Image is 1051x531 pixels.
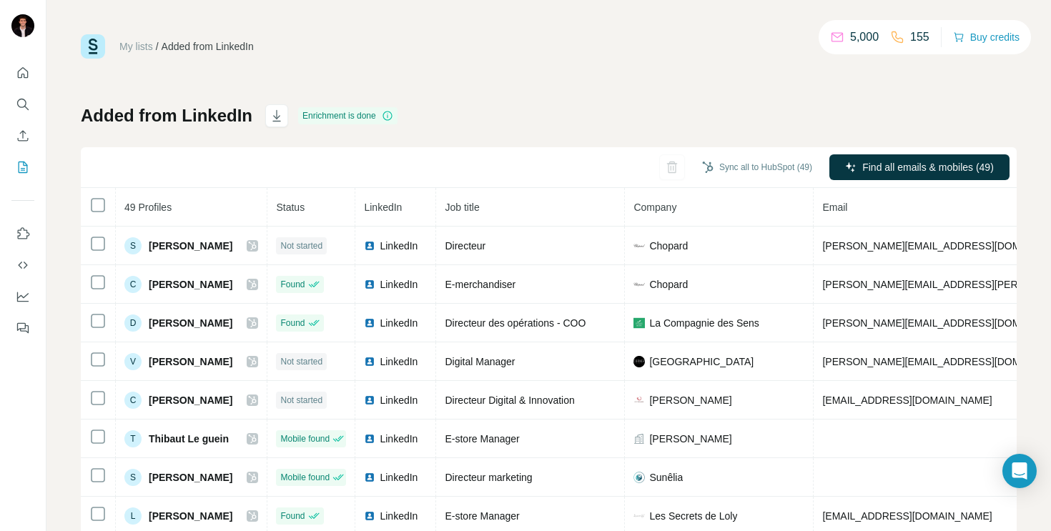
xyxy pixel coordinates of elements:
span: [GEOGRAPHIC_DATA] [649,354,754,369]
span: Directeur marketing [445,472,532,483]
span: [PERSON_NAME] [149,316,232,330]
span: Directeur des opérations - COO [445,317,586,329]
button: Dashboard [11,284,34,309]
span: E-store Manager [445,510,519,522]
span: Email [822,202,847,213]
span: Not started [280,239,322,252]
span: Not started [280,394,322,407]
span: [EMAIL_ADDRESS][DOMAIN_NAME] [822,510,992,522]
div: L [124,507,142,525]
img: LinkedIn logo [364,240,375,252]
button: Feedback [11,315,34,341]
span: Digital Manager [445,356,515,367]
span: Company [633,202,676,213]
span: Status [276,202,305,213]
span: Les Secrets de Loly [649,509,737,523]
div: Added from LinkedIn [162,39,254,54]
button: Use Surfe API [11,252,34,278]
span: LinkedIn [380,316,418,330]
button: Use Surfe on LinkedIn [11,221,34,247]
img: LinkedIn logo [364,433,375,445]
img: company-logo [633,317,645,329]
div: Enrichment is done [298,107,398,124]
img: company-logo [633,240,645,252]
span: Not started [280,355,322,368]
span: [PERSON_NAME] [149,509,232,523]
button: Buy credits [953,27,1020,47]
div: D [124,314,142,332]
p: 5,000 [850,29,879,46]
span: Mobile found [280,432,330,445]
span: [EMAIL_ADDRESS][DOMAIN_NAME] [822,394,992,406]
span: [PERSON_NAME] [649,432,731,446]
span: Found [280,317,305,329]
img: LinkedIn logo [364,317,375,329]
img: LinkedIn logo [364,279,375,290]
img: company-logo [633,472,645,483]
span: LinkedIn [380,432,418,446]
div: V [124,353,142,370]
span: Directeur [445,240,485,252]
span: Sunêlia [649,470,683,485]
span: Thibaut Le guein [149,432,229,446]
span: LinkedIn [364,202,402,213]
span: 49 Profiles [124,202,172,213]
div: S [124,469,142,486]
div: C [124,276,142,293]
span: La Compagnie des Sens [649,316,759,330]
span: [PERSON_NAME] [149,239,232,253]
img: company-logo [633,356,645,367]
span: LinkedIn [380,277,418,292]
p: 155 [910,29,929,46]
button: Search [11,91,34,117]
li: / [156,39,159,54]
span: Chopard [649,239,688,253]
span: LinkedIn [380,509,418,523]
span: E-store Manager [445,433,519,445]
span: [PERSON_NAME] [149,277,232,292]
span: LinkedIn [380,354,418,369]
button: Quick start [11,60,34,86]
img: company-logo [633,394,645,406]
span: [PERSON_NAME] [149,354,232,369]
span: LinkedIn [380,393,418,407]
span: [PERSON_NAME] [649,393,731,407]
span: Find all emails & mobiles (49) [862,160,994,174]
img: company-logo [633,279,645,290]
img: Surfe Logo [81,34,105,59]
img: LinkedIn logo [364,356,375,367]
img: LinkedIn logo [364,472,375,483]
button: Enrich CSV [11,123,34,149]
span: LinkedIn [380,470,418,485]
span: Job title [445,202,479,213]
span: Found [280,278,305,291]
img: LinkedIn logo [364,394,375,406]
div: C [124,392,142,409]
span: E-merchandiser [445,279,515,290]
span: Mobile found [280,471,330,484]
button: Find all emails & mobiles (49) [829,154,1010,180]
span: [PERSON_NAME] [149,393,232,407]
img: company-logo [633,510,645,522]
span: Found [280,510,305,522]
h1: Added from LinkedIn [81,104,252,127]
span: Directeur Digital & Innovation [445,394,574,406]
div: Open Intercom Messenger [1002,454,1037,488]
a: My lists [119,41,153,52]
span: LinkedIn [380,239,418,253]
button: My lists [11,154,34,180]
img: LinkedIn logo [364,510,375,522]
span: Chopard [649,277,688,292]
div: T [124,430,142,447]
div: S [124,237,142,254]
span: [PERSON_NAME] [149,470,232,485]
button: Sync all to HubSpot (49) [692,157,822,178]
img: Avatar [11,14,34,37]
